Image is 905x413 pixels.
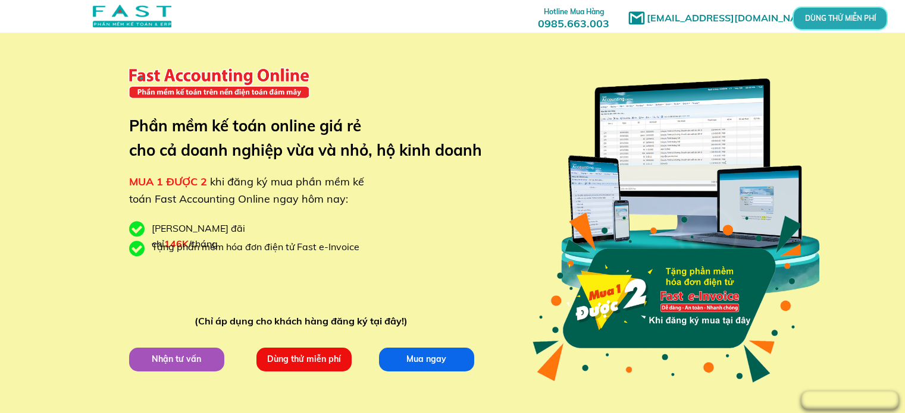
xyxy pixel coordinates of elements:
[256,347,352,371] p: Dùng thử miễn phí
[129,175,207,188] span: MUA 1 ĐƯỢC 2
[152,239,368,255] div: Tặng phần mềm hóa đơn điện tử Fast e-Invoice
[164,238,189,250] span: 146K
[129,114,500,163] h3: Phần mềm kế toán online giá rẻ cho cả doanh nghiệp vừa và nhỏ, hộ kinh doanh
[129,347,224,371] p: Nhận tư vấn
[195,314,413,329] div: (Chỉ áp dụng cho khách hàng đăng ký tại đây!)
[647,11,822,26] h1: [EMAIL_ADDRESS][DOMAIN_NAME]
[378,347,474,371] p: Mua ngay
[152,221,306,251] div: [PERSON_NAME] đãi chỉ /tháng
[544,7,604,16] span: Hotline Mua Hàng
[129,175,364,206] span: khi đăng ký mua phần mềm kế toán Fast Accounting Online ngay hôm nay:
[824,15,856,22] p: DÙNG THỬ MIỄN PHÍ
[525,4,622,30] h3: 0985.663.003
